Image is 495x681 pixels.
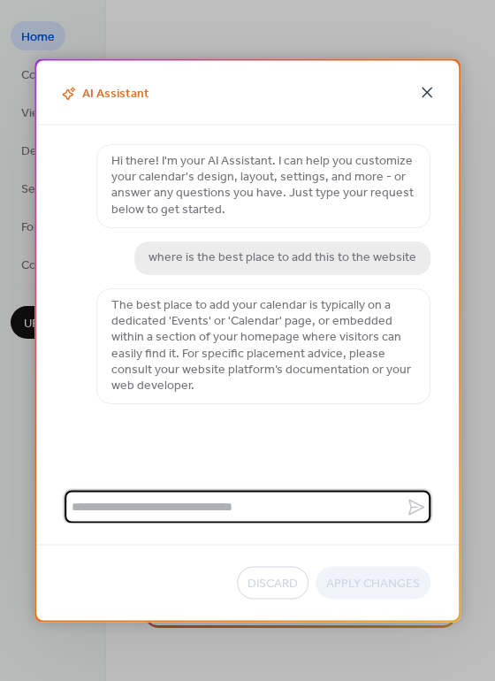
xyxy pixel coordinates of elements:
[65,290,86,311] img: chat-logo.svg
[65,147,86,168] img: chat-logo.svg
[111,298,415,394] p: The best place to add your calendar is typically on a dedicated 'Events' or 'Calendar' page, or e...
[111,154,415,218] p: Hi there! I'm your AI Assistant. I can help you customize your calendar's design, layout, setting...
[57,84,149,104] span: AI Assistant
[148,250,416,266] p: where is the best place to add this to the website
